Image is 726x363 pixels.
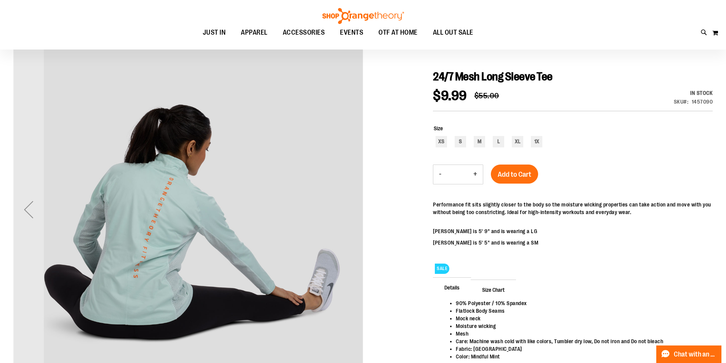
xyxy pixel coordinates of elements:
button: Decrease product quantity [433,165,447,184]
span: JUST IN [203,24,226,41]
span: EVENTS [340,24,363,41]
li: Mock neck [456,315,705,322]
span: Add to Cart [498,170,531,179]
span: OTF AT HOME [378,24,418,41]
div: XS [436,136,447,147]
div: XL [512,136,523,147]
input: Product quantity [447,165,468,184]
strong: SKU [674,99,689,105]
p: [PERSON_NAME] is 5' 5" and is wearing a SM [433,239,713,246]
span: Details [433,277,471,297]
li: Flatlock Body Seams [456,307,705,315]
div: 1X [531,136,542,147]
span: $9.99 [433,88,467,104]
li: 90% Polyester / 10% Spandex [456,299,705,307]
li: Care: Machine wash cold with like colors, Tumbler dry low, Do not iron and Do not bleach [456,337,705,345]
img: Shop Orangetheory [321,8,405,24]
li: Mesh [456,330,705,337]
p: [PERSON_NAME] is 5' 9" and is wearing a LG [433,227,713,235]
li: Color: Mindful Mint [456,353,705,360]
button: Add to Cart [491,165,538,184]
div: S [455,136,466,147]
button: Chat with an Expert [656,345,722,363]
span: Size [434,125,443,131]
div: M [474,136,485,147]
span: APPAREL [241,24,268,41]
span: $55.00 [474,91,499,100]
button: Increase product quantity [468,165,483,184]
span: ACCESSORIES [283,24,325,41]
li: Moisture wicking [456,322,705,330]
span: 24/7 Mesh Long Sleeve Tee [433,70,553,83]
span: Chat with an Expert [674,351,717,358]
div: 1457090 [692,98,713,106]
span: ALL OUT SALE [433,24,473,41]
div: In stock [674,89,713,97]
div: Availability [674,89,713,97]
span: Size Chart [471,280,516,299]
p: Performance fit sits slightly closer to the body so the moisture wicking properties can take acti... [433,201,713,216]
li: Fabric: [GEOGRAPHIC_DATA] [456,345,705,353]
div: L [493,136,504,147]
span: SALE [435,264,449,274]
